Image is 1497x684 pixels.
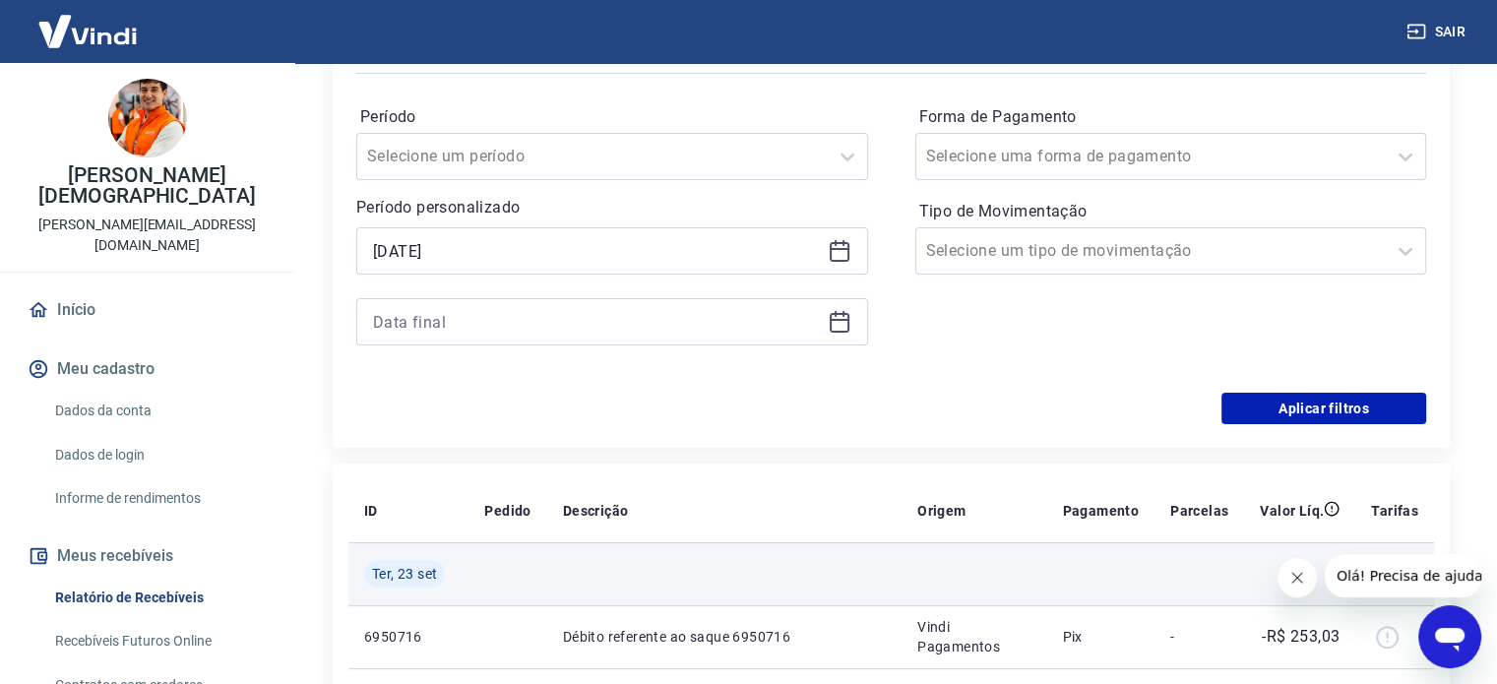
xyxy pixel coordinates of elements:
input: Data final [373,307,820,337]
label: Forma de Pagamento [919,105,1423,129]
span: Olá! Precisa de ajuda? [12,14,165,30]
p: Pagamento [1062,501,1139,521]
p: -R$ 253,03 [1262,625,1340,649]
p: Débito referente ao saque 6950716 [563,627,886,647]
img: Vindi [24,1,152,61]
p: 6950716 [364,627,453,647]
p: Período personalizado [356,196,868,219]
p: ID [364,501,378,521]
button: Sair [1403,14,1473,50]
p: Descrição [563,501,629,521]
p: [PERSON_NAME][EMAIL_ADDRESS][DOMAIN_NAME] [16,215,279,256]
label: Período [360,105,864,129]
a: Dados de login [47,435,271,475]
iframe: Fechar mensagem [1278,558,1317,597]
iframe: Mensagem da empresa [1325,554,1481,597]
p: Origem [917,501,966,521]
span: Ter, 23 set [372,564,437,584]
button: Aplicar filtros [1221,393,1426,424]
p: - [1170,627,1228,647]
iframe: Botão para abrir a janela de mensagens [1418,605,1481,668]
button: Meu cadastro [24,347,271,391]
a: Início [24,288,271,332]
input: Data inicial [373,236,820,266]
p: Valor Líq. [1260,501,1324,521]
button: Meus recebíveis [24,534,271,578]
a: Informe de rendimentos [47,478,271,519]
label: Tipo de Movimentação [919,200,1423,223]
a: Recebíveis Futuros Online [47,621,271,661]
p: Vindi Pagamentos [917,617,1030,656]
img: 2b622844-b15b-4f78-8782-d98eee93cc2c.jpeg [108,79,187,157]
p: Parcelas [1170,501,1228,521]
a: Dados da conta [47,391,271,431]
p: Pix [1062,627,1139,647]
p: Pedido [484,501,530,521]
a: Relatório de Recebíveis [47,578,271,618]
p: Tarifas [1371,501,1418,521]
p: [PERSON_NAME][DEMOGRAPHIC_DATA] [16,165,279,207]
